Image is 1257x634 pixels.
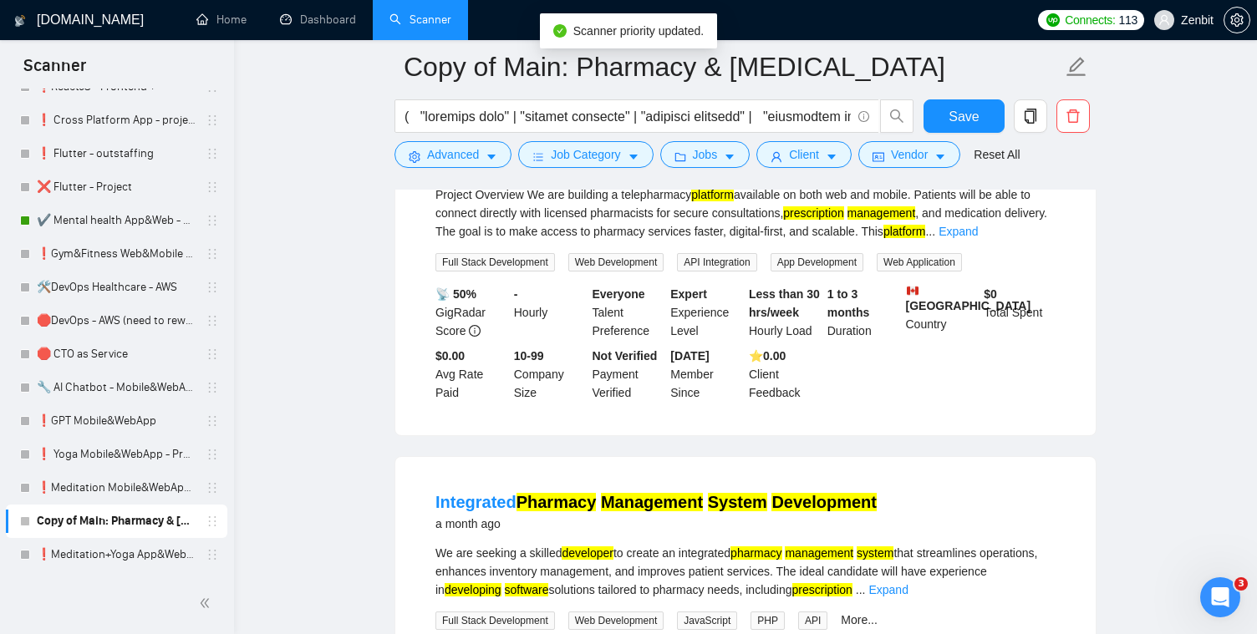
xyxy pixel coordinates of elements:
[37,304,196,337] a: 🛑DevOps - AWS (need to rework)
[206,448,219,461] span: holder
[435,253,555,271] span: Full Stack Development
[880,99,913,133] button: search
[667,347,746,402] div: Member Since
[746,347,824,402] div: Client Feedback
[984,287,997,301] b: $ 0
[903,285,981,340] div: Country
[435,349,465,363] b: $0.00
[394,141,511,168] button: settingAdvancedcaret-down
[37,204,196,237] a: ✔️ Mental health App&Web - Project
[37,371,196,404] a: 🔧 AI Chatbot - Mobile&WebApp
[858,111,869,122] span: info-circle
[37,505,196,538] a: Copy of Main: Pharmacy & [MEDICAL_DATA]
[517,493,597,511] mark: Pharmacy
[37,337,196,371] a: 🛑 CTO as Service
[435,611,555,630] span: Full Stack Development
[691,188,734,201] mark: platform
[1046,13,1060,27] img: upwork-logo.png
[674,150,686,163] span: folder
[37,571,196,605] a: ❗Fashion Mobile&WebApp - Project
[206,347,219,361] span: holder
[1224,13,1250,27] a: setting
[206,314,219,327] span: holder
[1224,13,1249,27] span: setting
[37,438,196,471] a: ❗ Yoga Mobile&WebApp - Project
[206,414,219,428] span: holder
[756,141,852,168] button: userClientcaret-down
[435,287,476,301] b: 📡 50%
[939,225,978,238] a: Expand
[708,493,767,511] mark: System
[593,349,658,363] b: Not Verified
[1234,577,1248,591] span: 3
[771,493,877,511] mark: Development
[826,150,837,163] span: caret-down
[405,106,851,127] input: Search Freelance Jobs...
[199,595,216,611] span: double-left
[206,180,219,194] span: holder
[37,404,196,438] a: ❗GPT Mobile&WebApp
[751,611,785,630] span: PHP
[827,287,870,319] b: 1 to 3 months
[1066,56,1087,78] span: edit
[670,349,709,363] b: [DATE]
[857,546,893,560] mark: system
[1200,577,1240,617] iframe: Intercom live chat
[771,253,863,271] span: App Development
[568,611,664,630] span: Web Development
[974,145,1020,164] a: Reset All
[924,99,1005,133] button: Save
[785,546,853,560] mark: management
[562,546,613,560] mark: developer
[445,583,501,596] mark: developing
[37,471,196,505] a: ❗Meditation Mobile&WebApp - Project
[949,106,979,127] span: Save
[724,150,735,163] span: caret-down
[749,349,786,363] b: ⭐️ 0.00
[1065,11,1115,29] span: Connects:
[589,285,668,340] div: Talent Preference
[980,285,1059,340] div: Total Spent
[667,285,746,340] div: Experience Level
[37,271,196,304] a: 🛠️DevOps Healthcare - AWS
[389,13,451,27] a: searchScanner
[798,611,827,630] span: API
[858,141,960,168] button: idcardVendorcaret-down
[593,287,645,301] b: Everyone
[435,493,877,511] a: IntegratedPharmacy Management System Development
[514,287,518,301] b: -
[907,285,919,297] img: 🇨🇦
[677,253,756,271] span: API Integration
[37,137,196,170] a: ❗ Flutter - outstaffing
[568,253,664,271] span: Web Development
[409,150,420,163] span: setting
[1224,7,1250,33] button: setting
[514,349,544,363] b: 10-99
[601,493,703,511] mark: Management
[1057,109,1089,124] span: delete
[206,114,219,127] span: holder
[553,24,567,38] span: check-circle
[868,583,908,596] a: Expand
[486,150,497,163] span: caret-down
[824,285,903,340] div: Duration
[628,150,639,163] span: caret-down
[1056,99,1090,133] button: delete
[792,583,852,596] mark: prescription
[10,53,99,89] span: Scanner
[677,611,737,630] span: JavaScript
[589,347,668,402] div: Payment Verified
[435,185,1056,241] div: Project Overview We are building a telepharmacy available on both web and mobile. Patients will b...
[783,206,843,220] mark: prescription
[841,613,878,626] a: More...
[37,170,196,204] a: ❌ Flutter - Project
[771,150,782,163] span: user
[432,285,511,340] div: GigRadar Score
[206,515,219,528] span: holder
[435,514,877,534] div: a month ago
[891,145,928,164] span: Vendor
[856,583,866,596] span: ...
[670,287,707,301] b: Expert
[206,147,219,160] span: holder
[206,247,219,261] span: holder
